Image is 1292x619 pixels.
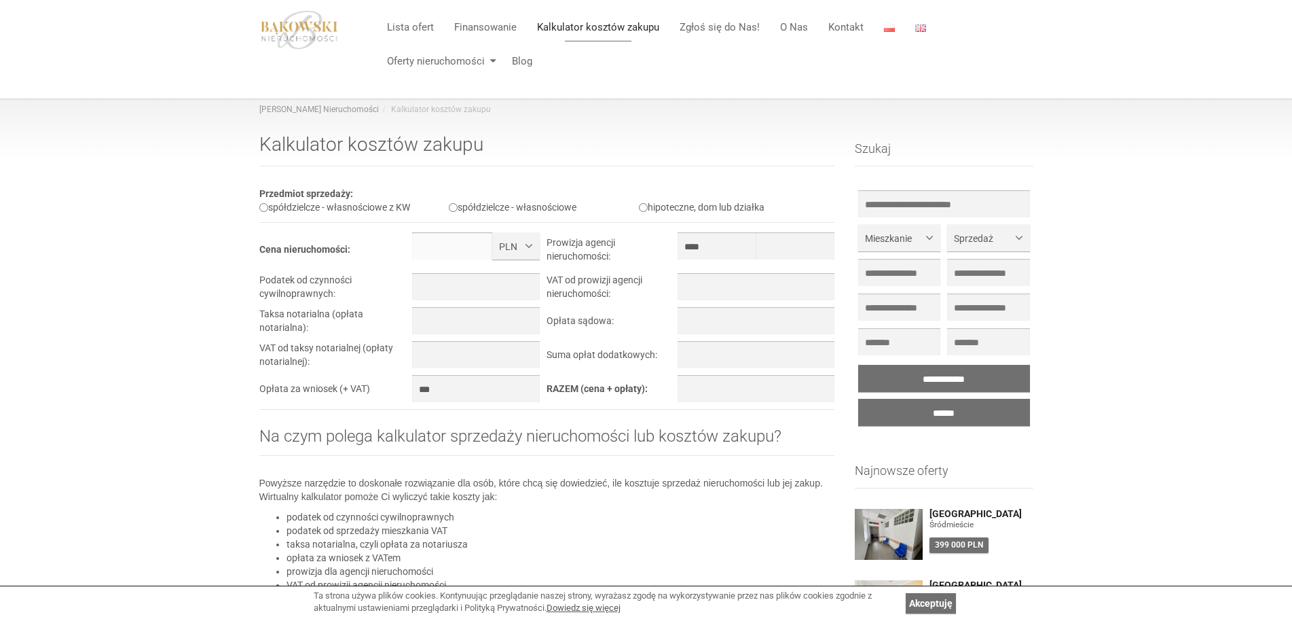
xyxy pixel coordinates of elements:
li: taksa notarialna, czyli opłata za notariusza [287,537,835,551]
button: Mieszkanie [858,224,940,251]
button: Sprzedaż [947,224,1029,251]
img: Polski [884,24,895,32]
button: PLN [492,232,540,260]
li: podatek od sprzedaży mieszkania VAT [287,524,835,537]
span: Mieszkanie [865,232,923,245]
p: Powyższe narzędzie to doskonałe rozwiązanie dla osób, które chcą się dowiedzieć, ile kosztuje spr... [259,476,835,503]
input: spółdzielcze - własnościowe z KW [259,203,268,212]
div: 399 000 PLN [929,537,989,553]
div: Ta strona używa plików cookies. Kontynuując przeglądanie naszej strony, wyrażasz zgodę na wykorzy... [314,590,899,615]
input: hipoteczne, dom lub działka [639,203,648,212]
a: Lista ofert [377,14,444,41]
b: Cena nieruchomości: [259,244,350,255]
b: Przedmiot sprzedaży: [259,188,353,199]
img: English [915,24,926,32]
td: Taksa notarialna (opłata notarialna): [259,307,413,341]
label: hipoteczne, dom lub działka [639,202,764,213]
a: Dowiedz się więcej [547,603,621,613]
li: prowizja dla agencji nieruchomości [287,565,835,578]
a: Kalkulator kosztów zakupu [527,14,669,41]
a: Zgłoś się do Nas! [669,14,770,41]
img: logo [259,10,339,50]
td: Opłata za wniosek (+ VAT) [259,375,413,409]
li: Kalkulator kosztów zakupu [379,104,491,116]
td: Opłata sądowa: [547,307,677,341]
span: Sprzedaż [954,232,1012,245]
input: spółdzielcze - własnościowe [449,203,458,212]
a: Oferty nieruchomości [377,48,502,75]
td: Prowizja agencji nieruchomości: [547,232,677,273]
a: [GEOGRAPHIC_DATA] [929,580,1033,590]
h3: Najnowsze oferty [855,464,1033,489]
label: spółdzielcze - własnościowe z KW [259,202,410,213]
a: [GEOGRAPHIC_DATA] [929,509,1033,519]
a: [PERSON_NAME] Nieruchomości [259,105,379,114]
figure: Śródmieście [929,519,1033,531]
a: Kontakt [818,14,874,41]
td: VAT od prowizji agencji nieruchomości: [547,273,677,307]
a: Blog [502,48,532,75]
li: podatek od czynności cywilnoprawnych [287,510,835,524]
td: Suma opłat dodatkowych: [547,341,677,375]
td: VAT od taksy notarialnej (opłaty notarialnej): [259,341,413,375]
b: RAZEM (cena + opłaty): [547,383,648,394]
a: Finansowanie [444,14,527,41]
label: spółdzielcze - własnościowe [449,202,576,213]
td: Podatek od czynności cywilnoprawnych: [259,273,413,307]
h3: Szukaj [855,142,1033,166]
h1: Kalkulator kosztów zakupu [259,135,835,166]
span: PLN [499,240,523,253]
a: Akceptuję [906,593,956,614]
li: opłata za wniosek z VATem [287,551,835,565]
h2: Na czym polega kalkulator sprzedaży nieruchomości lub kosztów zakupu? [259,427,835,456]
a: O Nas [770,14,818,41]
li: VAT od prowizji agencji nieruchomości [287,578,835,592]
